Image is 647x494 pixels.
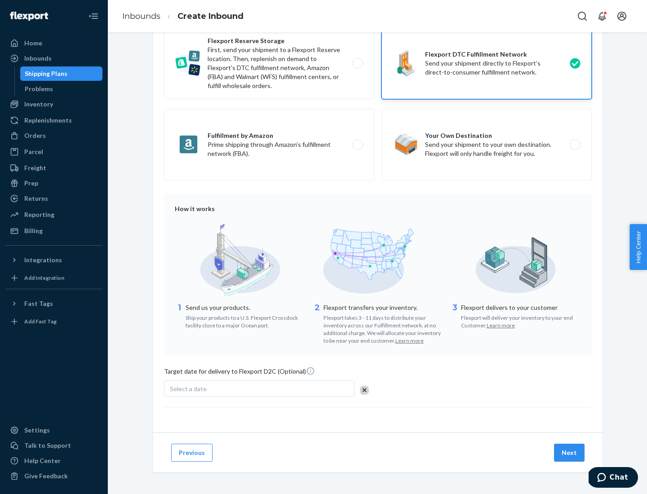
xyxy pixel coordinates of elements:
span: Select a date [170,385,207,393]
button: Give Feedback [5,469,102,483]
button: Talk to Support [5,438,102,453]
div: Shipping Plans [25,69,67,78]
a: Add Fast Tag [5,314,102,329]
button: Open notifications [593,7,611,25]
div: Give Feedback [24,472,68,481]
span: Target date for delivery to Flexport D2C (Optional) [164,366,315,379]
div: Flexport will deliver your inventory to your end Customer. [461,312,581,329]
img: Flexport logo [10,12,48,21]
p: Flexport delivers to your customer [461,303,581,312]
button: Previous [171,444,213,462]
button: Open account menu [613,7,631,25]
div: 1 [175,302,184,329]
button: Integrations [5,253,102,267]
button: Open Search Box [573,7,591,25]
a: Parcel [5,145,102,159]
div: Inventory [24,100,53,109]
div: Add Integration [24,274,64,282]
a: Help Center [5,454,102,468]
a: Inbounds [122,11,160,21]
div: Inbounds [24,54,52,63]
a: Billing [5,224,102,238]
p: Send us your products. [186,303,306,312]
div: Reporting [24,210,54,219]
div: Help Center [24,456,61,465]
div: How it works [175,204,581,213]
div: Fast Tags [24,299,53,308]
a: Add Integration [5,271,102,285]
div: 2 [313,302,322,345]
div: Settings [24,426,50,435]
a: Inventory [5,97,102,111]
div: Orders [24,131,46,140]
div: Home [24,39,42,48]
a: Home [5,36,102,50]
div: Billing [24,226,43,235]
div: 3 [450,302,459,329]
div: Prep [24,179,38,188]
button: Learn more [395,337,424,344]
a: Problems [20,82,103,96]
a: Reporting [5,207,102,222]
a: Shipping Plans [20,66,103,81]
iframe: Opens a widget where you can chat to one of our agents [589,467,638,490]
a: Create Inbound [177,11,244,21]
div: Returns [24,194,48,203]
a: Settings [5,423,102,437]
div: Parcel [24,147,43,156]
div: Freight [24,163,46,172]
div: Flexport takes 3 - 11 days to distribute your inventory across our Fulfillment network, at no add... [323,312,443,345]
p: Flexport transfers your inventory. [323,303,443,312]
button: Next [554,444,585,462]
div: Talk to Support [24,441,71,450]
a: Replenishments [5,113,102,128]
div: Ship your products to a U.S. Flexport Crossdock facility close to a major Ocean port. [186,312,306,329]
button: Fast Tags [5,296,102,311]
div: Problems [25,84,53,93]
button: Close Navigation [84,7,102,25]
div: Integrations [24,256,62,265]
div: Replenishments [24,116,72,125]
a: Orders [5,128,102,143]
a: Inbounds [5,51,102,66]
a: Freight [5,161,102,175]
button: Help Center [629,224,647,270]
a: Returns [5,191,102,206]
ol: breadcrumbs [115,3,251,30]
div: Add Fast Tag [24,318,57,325]
a: Prep [5,176,102,190]
button: Learn more [487,322,515,329]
